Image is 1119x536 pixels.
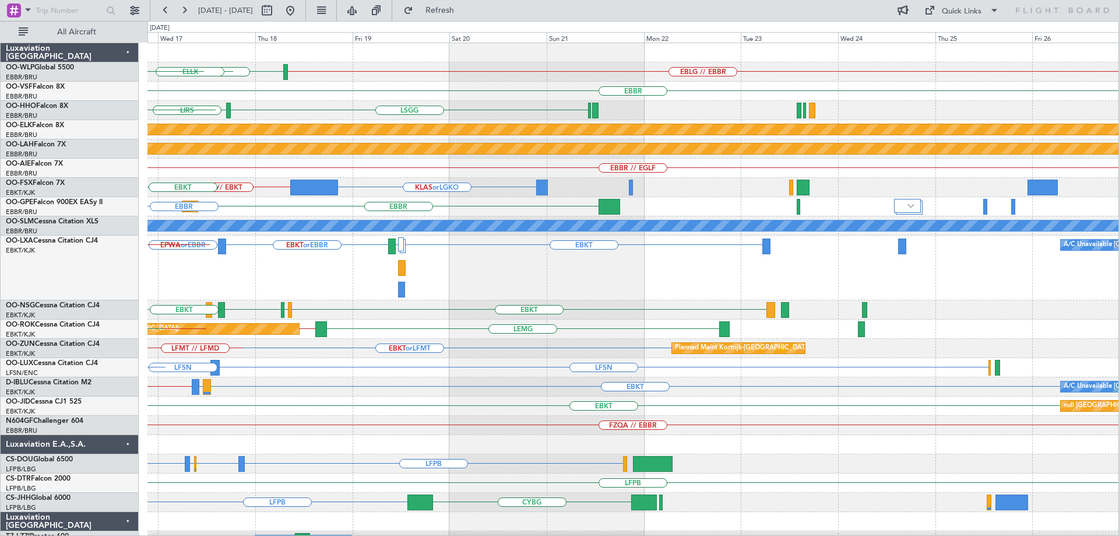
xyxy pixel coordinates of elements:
a: OO-WLPGlobal 5500 [6,64,74,71]
div: Thu 25 [935,32,1033,43]
a: OO-JIDCessna CJ1 525 [6,398,82,405]
a: LFPB/LBG [6,503,36,512]
div: Wed 24 [838,32,935,43]
a: EBKT/KJK [6,388,35,397]
a: OO-HHOFalcon 8X [6,103,68,110]
a: EBBR/BRU [6,169,37,178]
a: EBBR/BRU [6,426,37,435]
a: LFPB/LBG [6,484,36,493]
div: Wed 17 [158,32,255,43]
div: Mon 22 [644,32,741,43]
a: OO-LXACessna Citation CJ4 [6,237,98,244]
span: OO-ROK [6,321,35,328]
a: CS-DOUGlobal 6500 [6,456,73,463]
span: D-IBLU [6,379,29,386]
a: OO-NSGCessna Citation CJ4 [6,302,100,309]
a: EBKT/KJK [6,188,35,197]
a: EBKT/KJK [6,407,35,416]
a: LFSN/ENC [6,369,38,377]
span: CS-JHH [6,495,31,502]
div: [DATE] [150,23,170,33]
a: OO-VSFFalcon 8X [6,83,65,90]
a: OO-ZUNCessna Citation CJ4 [6,341,100,348]
a: OO-FSXFalcon 7X [6,180,65,187]
button: Refresh [398,1,468,20]
div: Sun 21 [547,32,644,43]
span: OO-AIE [6,160,31,167]
a: EBBR/BRU [6,111,37,120]
span: OO-SLM [6,218,34,225]
div: Fri 19 [353,32,450,43]
span: OO-LXA [6,237,33,244]
span: CS-DOU [6,456,33,463]
a: LFPB/LBG [6,465,36,474]
a: EBBR/BRU [6,131,37,139]
div: Quick Links [942,6,981,17]
a: CS-JHHGlobal 6000 [6,495,71,502]
a: N604GFChallenger 604 [6,418,83,425]
button: All Aircraft [13,23,126,41]
span: OO-ZUN [6,341,35,348]
button: Quick Links [919,1,1005,20]
a: EBBR/BRU [6,73,37,82]
div: Planned Maint [GEOGRAPHIC_DATA] ([GEOGRAPHIC_DATA] National) [185,198,396,215]
input: Trip Number [36,2,103,19]
span: [DATE] - [DATE] [198,5,253,16]
span: OO-VSF [6,83,33,90]
a: OO-AIEFalcon 7X [6,160,63,167]
a: OO-ROKCessna Citation CJ4 [6,321,100,328]
span: Refresh [416,6,465,15]
a: EBKT/KJK [6,246,35,255]
span: OO-LUX [6,360,33,367]
span: OO-JID [6,398,30,405]
a: OO-LUXCessna Citation CJ4 [6,360,98,367]
a: EBKT/KJK [6,311,35,320]
a: OO-ELKFalcon 8X [6,122,64,129]
a: CS-DTRFalcon 2000 [6,475,71,482]
span: OO-ELK [6,122,32,129]
a: EBBR/BRU [6,227,37,236]
span: N604GF [6,418,33,425]
a: EBKT/KJK [6,349,35,358]
span: All Aircraft [30,28,123,36]
span: OO-FSX [6,180,33,187]
a: EBBR/BRU [6,208,37,216]
span: OO-LAH [6,141,34,148]
span: CS-DTR [6,475,31,482]
div: Planned Maint Kortrijk-[GEOGRAPHIC_DATA] [675,339,811,357]
a: OO-GPEFalcon 900EX EASy II [6,199,103,206]
div: Thu 18 [255,32,353,43]
div: Sat 20 [449,32,547,43]
div: Tue 23 [741,32,838,43]
a: EBKT/KJK [6,330,35,339]
a: EBBR/BRU [6,92,37,101]
span: OO-WLP [6,64,34,71]
a: EBBR/BRU [6,150,37,159]
span: OO-GPE [6,199,33,206]
a: D-IBLUCessna Citation M2 [6,379,92,386]
span: OO-NSG [6,302,35,309]
span: OO-HHO [6,103,36,110]
img: arrow-gray.svg [907,204,914,208]
a: OO-LAHFalcon 7X [6,141,66,148]
a: OO-SLMCessna Citation XLS [6,218,98,225]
